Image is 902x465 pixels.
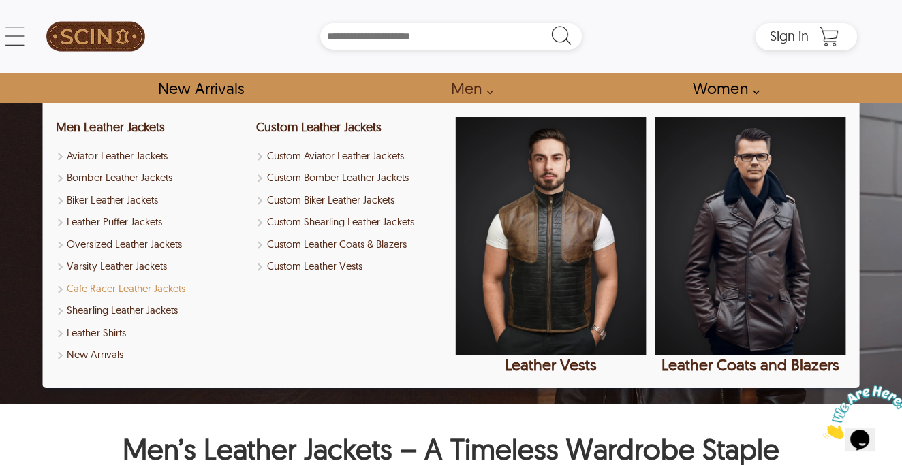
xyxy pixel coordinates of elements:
iframe: chat widget [818,380,902,445]
a: shop men's leather jackets [435,73,501,103]
a: Shop Custom Leather Coats & Blazers [255,237,446,253]
a: Shop New Arrivals [142,73,259,103]
a: Shop Men Biker Leather Jackets [56,193,247,208]
a: Shop Custom Biker Leather Jackets [255,193,446,208]
a: Custom Leather Jackets [255,119,381,135]
a: Shop Custom Shearling Leather Jackets [255,214,446,230]
span: Sign in [770,27,809,44]
a: Leather Coats and Blazers [655,117,845,374]
a: Shop Men Leather Jackets [56,119,164,135]
a: Shop Oversized Leather Jackets [56,237,247,253]
div: Leather Coats and Blazers [655,355,845,374]
a: Shop New Arrivals [56,347,247,363]
a: Shop Men Aviator Leather Jackets [56,148,247,164]
a: Shop Custom Leather Vests [255,259,446,274]
img: Chat attention grabber [5,5,90,59]
a: Shop Leather Shirts [56,325,247,341]
a: Shop Leather Puffer Jackets [56,214,247,230]
a: Sign in [770,32,809,43]
a: Leather Vests [455,117,646,374]
a: Shop Varsity Leather Jackets [56,259,247,274]
a: Custom Aviator Leather Jackets [255,148,446,164]
a: Shop Custom Bomber Leather Jackets [255,170,446,186]
a: Shop Men Shearling Leather Jackets [56,303,247,319]
div: Leather Vests [455,355,646,374]
a: Shop Men Cafe Racer Leather Jackets [56,281,247,297]
img: Leather Coats and Blazers [655,117,845,355]
a: Shopping Cart [815,27,843,47]
a: Shop Men Bomber Leather Jackets [56,170,247,186]
a: SCIN [45,7,146,66]
a: Shop Women Leather Jackets [677,73,766,103]
img: SCIN [46,7,145,66]
img: Leather Vests [455,117,646,355]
